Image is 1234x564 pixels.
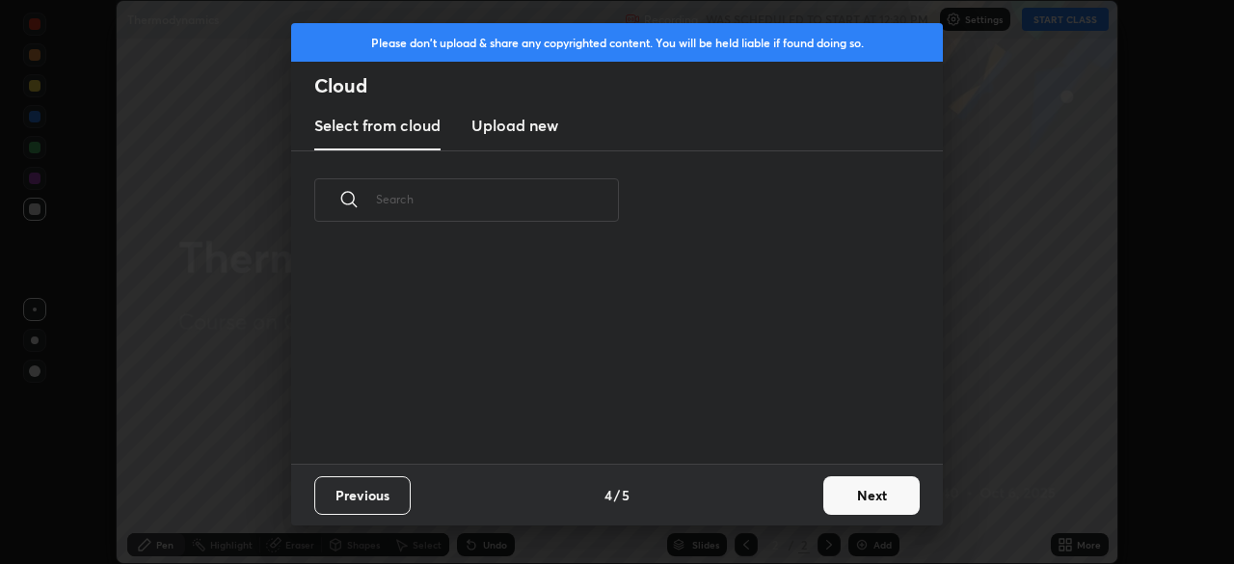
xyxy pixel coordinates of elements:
h2: Cloud [314,73,943,98]
h3: Upload new [471,114,558,137]
button: Previous [314,476,411,515]
input: Search [376,158,619,240]
h3: Select from cloud [314,114,441,137]
div: Please don't upload & share any copyrighted content. You will be held liable if found doing so. [291,23,943,62]
div: grid [291,244,920,464]
h4: 4 [604,485,612,505]
h4: / [614,485,620,505]
h4: 5 [622,485,630,505]
button: Next [823,476,920,515]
